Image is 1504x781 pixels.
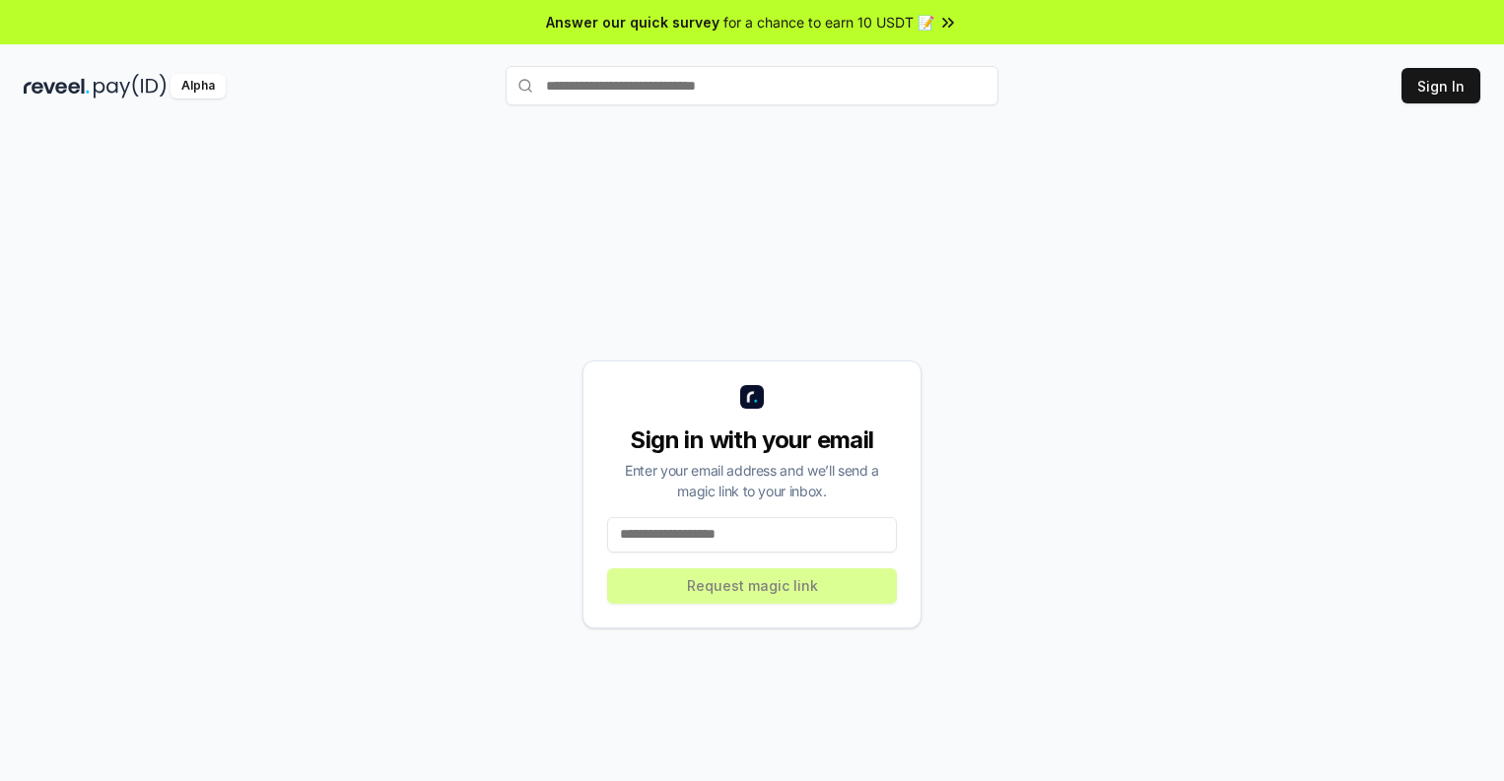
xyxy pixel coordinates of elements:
[546,12,719,33] span: Answer our quick survey
[1401,68,1480,103] button: Sign In
[607,460,897,501] div: Enter your email address and we’ll send a magic link to your inbox.
[723,12,934,33] span: for a chance to earn 10 USDT 📝
[24,74,90,98] img: reveel_dark
[740,385,764,409] img: logo_small
[94,74,167,98] img: pay_id
[171,74,226,98] div: Alpha
[607,424,897,456] div: Sign in with your email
